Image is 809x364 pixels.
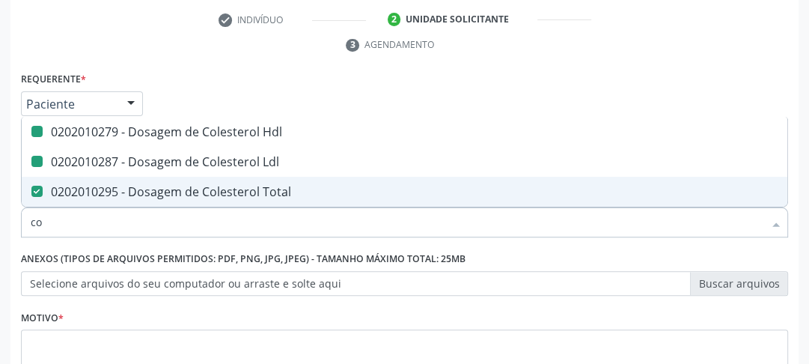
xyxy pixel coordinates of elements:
[21,68,86,91] label: Requerente
[31,156,778,168] div: 0202010287 - Dosagem de Colesterol Ldl
[31,207,763,237] input: Buscar por procedimentos
[31,186,778,198] div: 0202010295 - Dosagem de Colesterol Total
[406,13,509,26] div: Unidade solicitante
[21,306,64,330] label: Motivo
[21,248,465,271] label: Anexos (Tipos de arquivos permitidos: PDF, PNG, JPG, JPEG) - Tamanho máximo total: 25MB
[388,13,401,26] div: 2
[31,126,778,138] div: 0202010279 - Dosagem de Colesterol Hdl
[26,97,112,112] span: Paciente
